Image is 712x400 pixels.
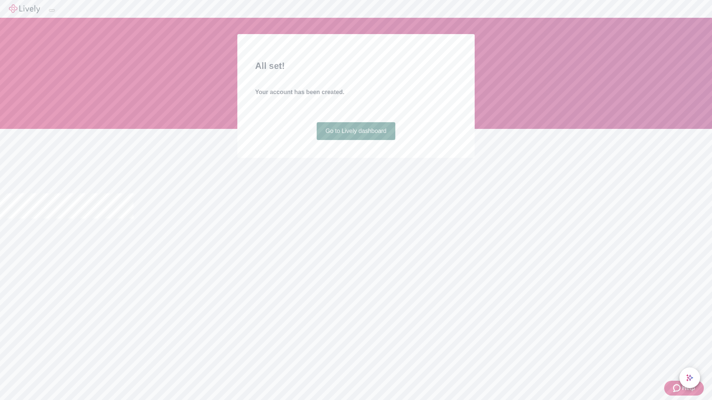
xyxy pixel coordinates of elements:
[682,384,695,393] span: Help
[317,122,396,140] a: Go to Lively dashboard
[686,374,693,381] svg: Lively AI Assistant
[9,4,40,13] img: Lively
[255,88,457,97] h4: Your account has been created.
[679,367,700,388] button: chat
[255,59,457,73] h2: All set!
[49,9,55,11] button: Log out
[664,381,704,396] button: Zendesk support iconHelp
[673,384,682,393] svg: Zendesk support icon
